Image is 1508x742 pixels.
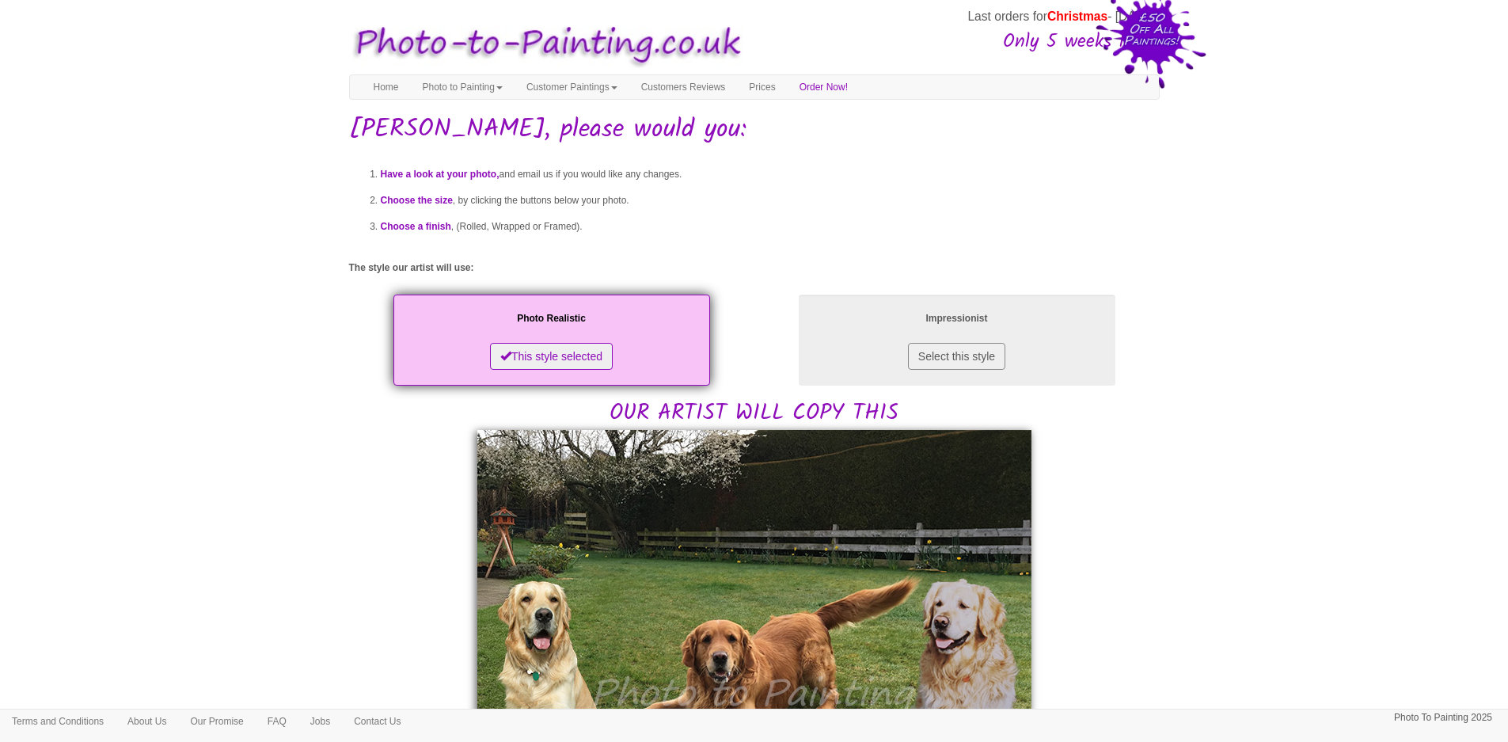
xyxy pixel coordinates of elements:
a: FAQ [256,710,298,733]
h2: OUR ARTIST WILL COPY THIS [349,291,1160,426]
img: Photo to Painting [341,14,746,75]
h1: [PERSON_NAME], please would you: [349,116,1160,143]
a: Home [362,75,411,99]
button: This style selected [490,343,613,370]
h3: Only 5 weeks left! [749,32,1154,52]
li: , (Rolled, Wrapped or Framed). [381,214,1160,240]
button: Select this style [908,343,1005,370]
a: About Us [116,710,178,733]
a: Our Promise [178,710,255,733]
p: Impressionist [815,310,1100,327]
span: Last orders for - [DATE] [967,10,1153,23]
span: Choose a finish [381,221,451,232]
a: Jobs [298,710,342,733]
label: The style our artist will use: [349,261,474,275]
a: Order Now! [788,75,860,99]
a: Customer Paintings [515,75,629,99]
span: Choose the size [381,195,453,206]
li: and email us if you would like any changes. [381,162,1160,188]
a: Photo to Painting [411,75,515,99]
p: Photo To Painting 2025 [1394,710,1492,726]
a: Customers Reviews [629,75,738,99]
p: Photo Realistic [409,310,694,327]
li: , by clicking the buttons below your photo. [381,188,1160,214]
span: Have a look at your photo, [381,169,500,180]
a: Contact Us [342,710,412,733]
a: Prices [737,75,787,99]
span: Christmas [1047,10,1107,23]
